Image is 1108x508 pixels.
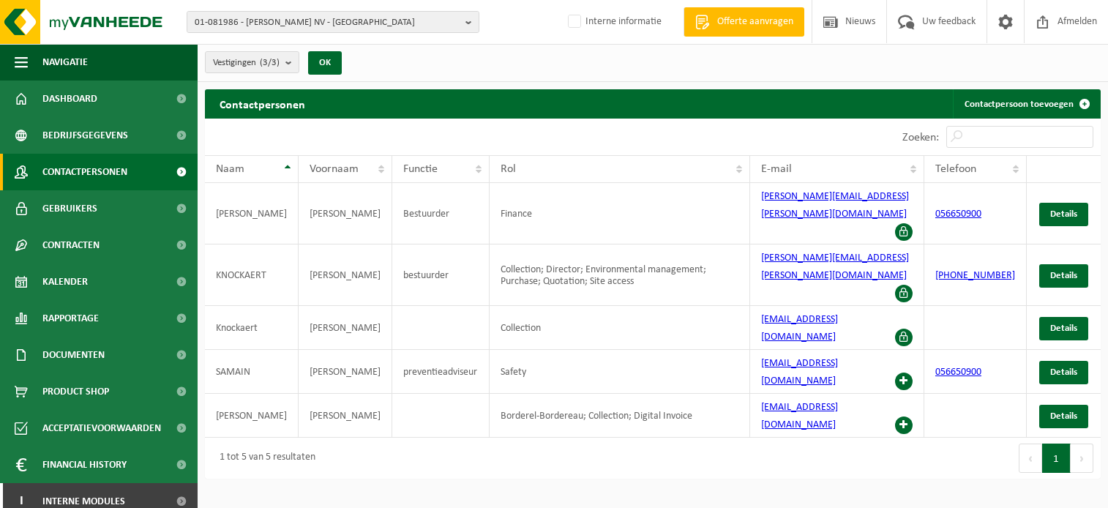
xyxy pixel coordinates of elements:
[205,244,299,306] td: KNOCKAERT
[310,163,359,175] span: Voornaam
[216,163,244,175] span: Naam
[1039,203,1088,226] a: Details
[212,445,315,471] div: 1 tot 5 van 5 resultaten
[1039,405,1088,428] a: Details
[42,81,97,117] span: Dashboard
[205,51,299,73] button: Vestigingen(3/3)
[42,300,99,337] span: Rapportage
[205,183,299,244] td: [PERSON_NAME]
[935,270,1015,281] a: [PHONE_NUMBER]
[42,373,109,410] span: Product Shop
[935,163,976,175] span: Telefoon
[1050,209,1077,219] span: Details
[935,367,981,378] a: 056650900
[42,227,100,264] span: Contracten
[565,11,662,33] label: Interne informatie
[42,44,88,81] span: Navigatie
[1042,444,1071,473] button: 1
[501,163,516,175] span: Rol
[761,191,909,220] a: [PERSON_NAME][EMAIL_ADDRESS][PERSON_NAME][DOMAIN_NAME]
[392,244,490,306] td: bestuurder
[42,154,127,190] span: Contactpersonen
[1050,324,1077,333] span: Details
[1039,361,1088,384] a: Details
[1050,411,1077,421] span: Details
[42,264,88,300] span: Kalender
[205,350,299,394] td: SAMAIN
[1050,271,1077,280] span: Details
[935,209,981,220] a: 056650900
[761,314,838,343] a: [EMAIL_ADDRESS][DOMAIN_NAME]
[1039,317,1088,340] a: Details
[205,306,299,350] td: Knockaert
[392,183,490,244] td: Bestuurder
[403,163,438,175] span: Functie
[490,244,750,306] td: Collection; Director; Environmental management; Purchase; Quotation; Site access
[1050,367,1077,377] span: Details
[308,51,342,75] button: OK
[299,350,392,394] td: [PERSON_NAME]
[42,190,97,227] span: Gebruikers
[299,244,392,306] td: [PERSON_NAME]
[953,89,1099,119] a: Contactpersoon toevoegen
[205,394,299,438] td: [PERSON_NAME]
[1019,444,1042,473] button: Previous
[205,89,320,118] h2: Contactpersonen
[260,58,280,67] count: (3/3)
[213,52,280,74] span: Vestigingen
[42,447,127,483] span: Financial History
[490,183,750,244] td: Finance
[195,12,460,34] span: 01-081986 - [PERSON_NAME] NV - [GEOGRAPHIC_DATA]
[299,183,392,244] td: [PERSON_NAME]
[490,394,750,438] td: Borderel-Bordereau; Collection; Digital Invoice
[761,358,838,386] a: [EMAIL_ADDRESS][DOMAIN_NAME]
[42,117,128,154] span: Bedrijfsgegevens
[490,350,750,394] td: Safety
[1039,264,1088,288] a: Details
[902,132,939,143] label: Zoeken:
[684,7,804,37] a: Offerte aanvragen
[761,163,792,175] span: E-mail
[299,394,392,438] td: [PERSON_NAME]
[187,11,479,33] button: 01-081986 - [PERSON_NAME] NV - [GEOGRAPHIC_DATA]
[490,306,750,350] td: Collection
[42,337,105,373] span: Documenten
[761,253,909,281] a: [PERSON_NAME][EMAIL_ADDRESS][PERSON_NAME][DOMAIN_NAME]
[392,350,490,394] td: preventieadviseur
[1071,444,1093,473] button: Next
[761,402,838,430] a: [EMAIL_ADDRESS][DOMAIN_NAME]
[714,15,797,29] span: Offerte aanvragen
[299,306,392,350] td: [PERSON_NAME]
[42,410,161,447] span: Acceptatievoorwaarden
